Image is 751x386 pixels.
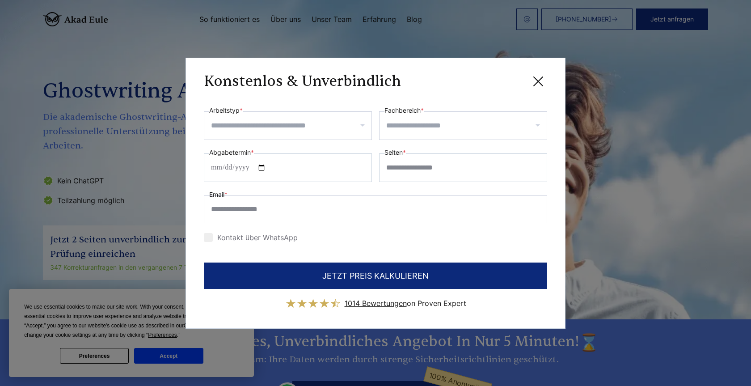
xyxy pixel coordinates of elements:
label: Seiten [384,147,406,158]
button: JETZT PREIS KALKULIEREN [204,263,547,289]
label: Kontakt über WhatsApp [204,233,298,242]
label: Fachbereich [384,105,424,116]
label: Arbeitstyp [209,105,243,116]
h3: Konstenlos & Unverbindlich [204,72,401,90]
div: on Proven Expert [345,296,466,310]
label: Email [209,189,228,200]
span: 1014 Bewertungen [345,299,407,308]
label: Abgabetermin [209,147,254,158]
